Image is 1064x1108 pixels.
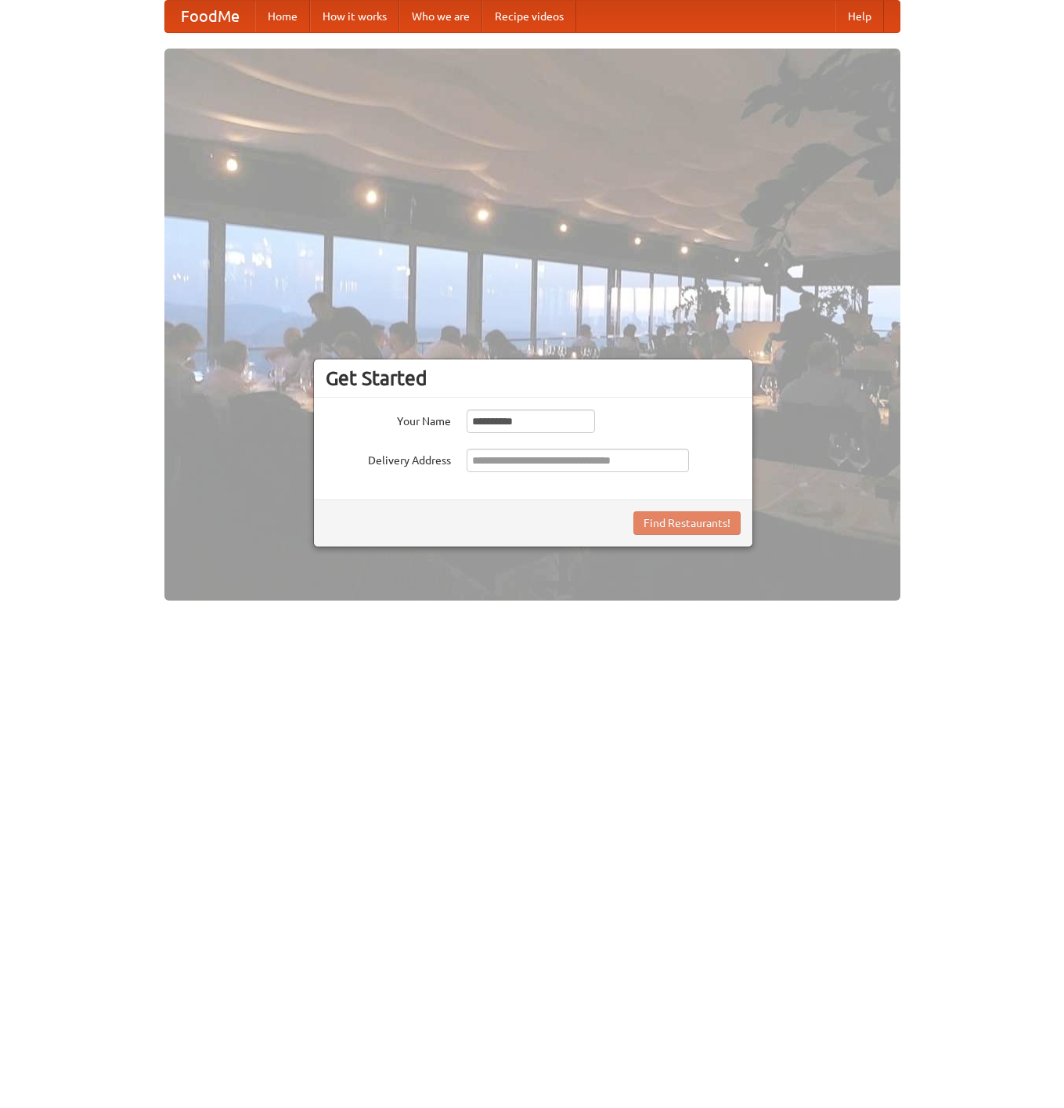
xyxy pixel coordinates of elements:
[835,1,884,32] a: Help
[326,449,451,468] label: Delivery Address
[310,1,399,32] a: How it works
[326,366,741,390] h3: Get Started
[255,1,310,32] a: Home
[399,1,482,32] a: Who we are
[633,511,741,535] button: Find Restaurants!
[482,1,576,32] a: Recipe videos
[326,410,451,429] label: Your Name
[165,1,255,32] a: FoodMe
